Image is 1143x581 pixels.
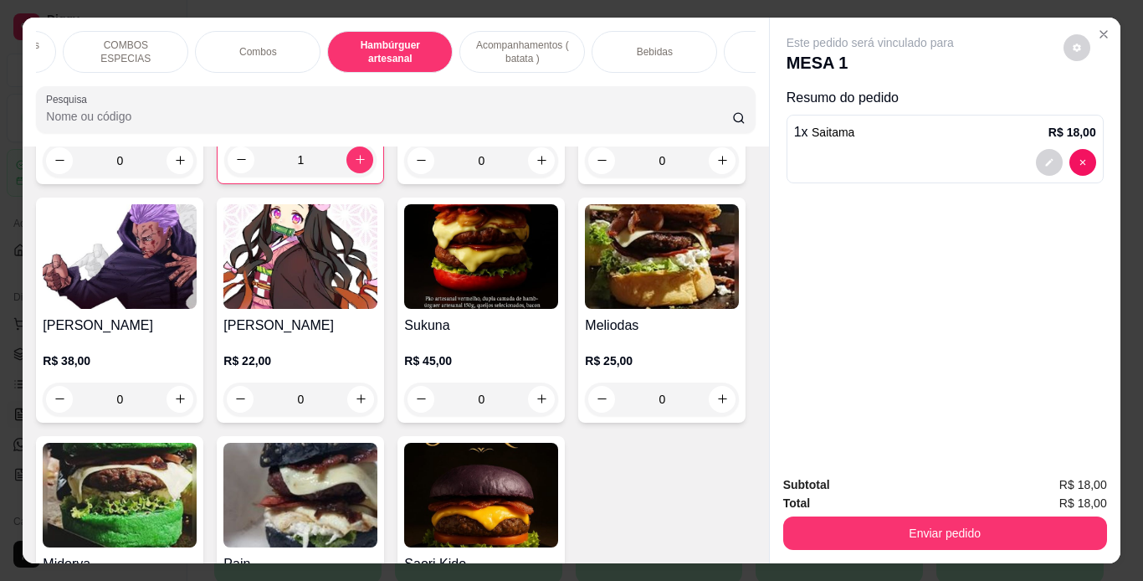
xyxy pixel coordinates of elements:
[77,39,174,65] p: COMBOS ESPECIAS
[1059,476,1107,494] span: R$ 18,00
[585,316,739,336] h4: Meliodas
[783,517,1107,550] button: Enviar pedido
[167,147,193,174] button: increase-product-quantity
[43,352,197,369] p: R$ 38,00
[341,39,438,65] p: Hambúrguer artesanal
[787,34,954,51] p: Este pedido será vinculado para
[43,204,197,309] img: product-image
[1036,149,1063,176] button: decrease-product-quantity
[239,45,277,59] p: Combos
[43,554,197,574] h4: Midorya
[223,316,377,336] h4: [PERSON_NAME]
[585,204,739,309] img: product-image
[812,126,854,139] span: Saitama
[46,92,93,106] label: Pesquisa
[404,554,558,574] h4: Saori Kido
[783,478,830,491] strong: Subtotal
[223,443,377,548] img: product-image
[46,108,732,125] input: Pesquisa
[404,443,558,548] img: product-image
[43,316,197,336] h4: [PERSON_NAME]
[223,352,377,369] p: R$ 22,00
[1069,149,1096,176] button: decrease-product-quantity
[474,39,571,65] p: Acompanhamentos ( batata )
[223,204,377,309] img: product-image
[585,352,739,369] p: R$ 25,00
[46,147,73,174] button: decrease-product-quantity
[787,88,1104,108] p: Resumo do pedido
[794,122,855,142] p: 1 x
[637,45,673,59] p: Bebidas
[404,352,558,369] p: R$ 45,00
[1048,124,1096,141] p: R$ 18,00
[1064,34,1090,61] button: decrease-product-quantity
[223,554,377,574] h4: Pain
[1059,494,1107,512] span: R$ 18,00
[783,496,810,510] strong: Total
[404,204,558,309] img: product-image
[43,443,197,548] img: product-image
[404,316,558,336] h4: Sukuna
[787,51,954,75] p: MESA 1
[1090,21,1117,48] button: Close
